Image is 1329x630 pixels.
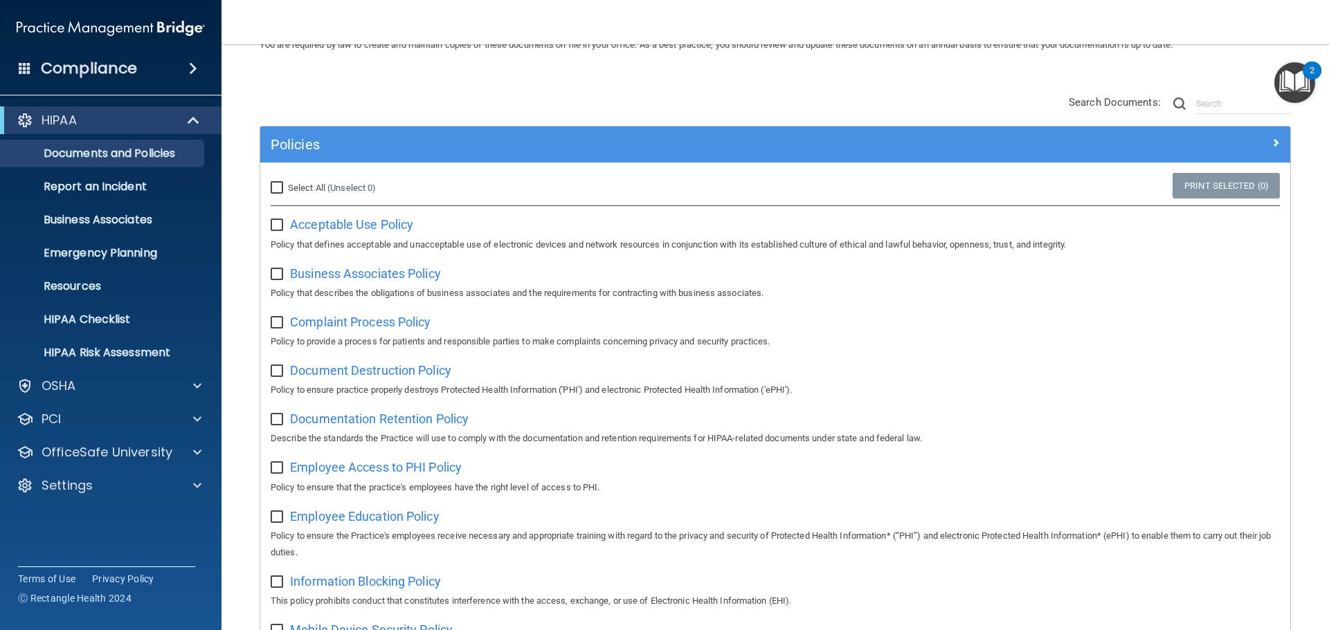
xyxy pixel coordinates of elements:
p: Policy that defines acceptable and unacceptable use of electronic devices and network resources i... [271,237,1280,253]
span: Acceptable Use Policy [290,217,413,232]
p: This policy prohibits conduct that constitutes interference with the access, exchange, or use of ... [271,593,1280,609]
span: Complaint Process Policy [290,315,431,329]
p: Documents and Policies [9,147,198,160]
p: PCI [42,411,61,427]
span: Employee Education Policy [290,509,440,524]
span: Business Associates Policy [290,266,441,281]
a: (Unselect 0) [327,183,376,193]
span: Information Blocking Policy [290,574,441,589]
img: PMB logo [17,15,205,42]
a: Privacy Policy [92,572,154,586]
button: Open Resource Center, 2 new notifications [1274,62,1315,103]
div: 2 [1310,71,1314,89]
p: HIPAA Checklist [9,313,198,326]
p: HIPAA [42,112,77,129]
span: Document Destruction Policy [290,363,451,378]
h4: Compliance [41,59,137,78]
p: Resources [9,279,198,293]
span: Search Documents: [1069,96,1161,109]
p: Policy to provide a process for patients and responsible parties to make complaints concerning pr... [271,333,1280,350]
p: Settings [42,477,93,494]
span: Employee Access to PHI Policy [290,460,462,474]
p: Policy to ensure that the practice's employees have the right level of access to PHI. [271,479,1280,496]
a: Print Selected (0) [1173,173,1280,198]
p: Describe the standards the Practice will use to comply with the documentation and retention requi... [271,430,1280,447]
input: Select All (Unselect 0) [271,183,287,194]
span: Documentation Retention Policy [290,411,469,426]
p: Policy to ensure practice properly destroys Protected Health Information ('PHI') and electronic P... [271,382,1280,398]
a: Terms of Use [18,572,75,586]
span: You are required by law to create and maintain copies of these documents on file in your office. ... [260,39,1173,50]
p: Business Associates [9,213,198,227]
p: Policy that describes the obligations of business associates and the requirements for contracting... [271,285,1280,302]
a: HIPAA [17,112,201,129]
p: HIPAA Risk Assessment [9,346,198,360]
span: Select All [288,183,325,193]
input: Search [1196,93,1291,114]
p: Emergency Planning [9,246,198,260]
img: ic-search.3b580494.png [1173,98,1186,110]
p: Report an Incident [9,180,198,194]
h5: Policies [271,137,1022,152]
a: OSHA [17,378,201,394]
a: PCI [17,411,201,427]
p: OSHA [42,378,76,394]
p: Policy to ensure the Practice's employees receive necessary and appropriate training with regard ... [271,528,1280,561]
span: Ⓒ Rectangle Health 2024 [18,591,132,605]
p: OfficeSafe University [42,444,172,461]
a: Policies [271,133,1280,156]
a: Settings [17,477,201,494]
a: OfficeSafe University [17,444,201,461]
